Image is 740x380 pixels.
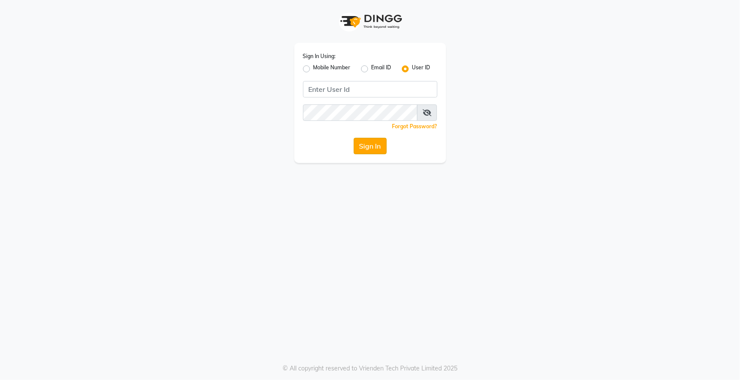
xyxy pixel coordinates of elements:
[412,64,430,74] label: User ID
[354,138,387,154] button: Sign In
[303,81,437,97] input: Username
[303,104,417,121] input: Username
[336,9,405,34] img: logo1.svg
[313,64,351,74] label: Mobile Number
[392,123,437,130] a: Forgot Password?
[303,52,336,60] label: Sign In Using:
[372,64,391,74] label: Email ID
